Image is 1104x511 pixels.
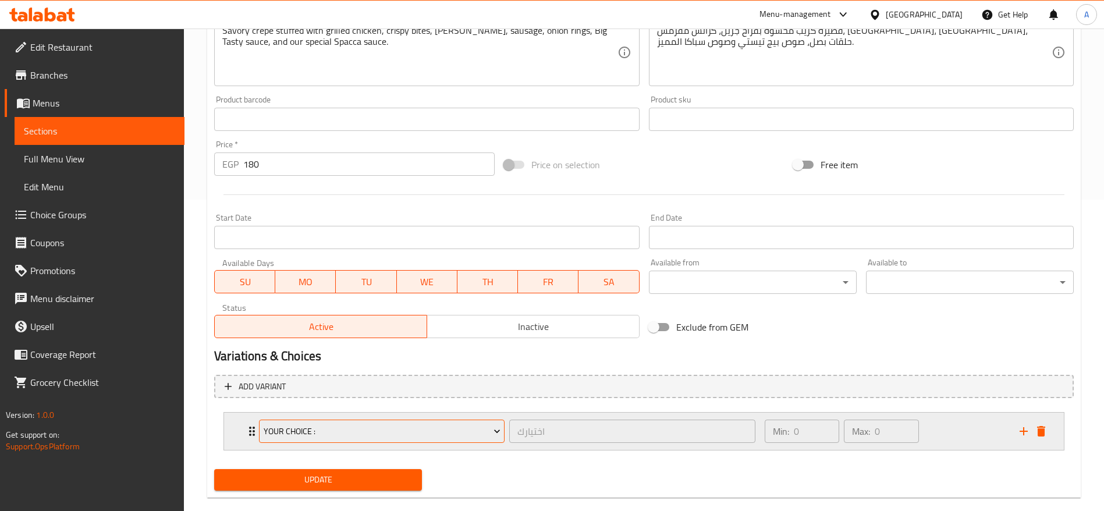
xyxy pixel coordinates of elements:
div: Menu-management [759,8,831,22]
span: Branches [30,68,175,82]
a: Coupons [5,229,184,257]
div: ​ [649,271,857,294]
a: Choice Groups [5,201,184,229]
input: Please enter price [243,152,495,176]
button: add [1015,423,1032,440]
button: SA [578,270,639,293]
span: Edit Restaurant [30,40,175,54]
span: Price on selection [531,158,600,172]
span: Active [219,318,423,335]
span: MO [280,274,331,290]
span: Menu disclaimer [30,292,175,306]
span: Update [223,473,413,487]
input: Please enter product barcode [214,108,639,131]
button: TH [457,270,518,293]
a: Menus [5,89,184,117]
span: TH [462,274,513,290]
span: FR [523,274,574,290]
span: Exclude from GEM [676,320,748,334]
span: Grocery Checklist [30,375,175,389]
span: Coverage Report [30,347,175,361]
span: Choice Groups [30,208,175,222]
div: ​ [866,271,1074,294]
span: Add variant [239,379,286,394]
a: Coverage Report [5,340,184,368]
span: Promotions [30,264,175,278]
a: Branches [5,61,184,89]
span: Full Menu View [24,152,175,166]
span: SA [583,274,634,290]
span: Coupons [30,236,175,250]
button: delete [1032,423,1050,440]
button: MO [275,270,336,293]
span: Get support on: [6,427,59,442]
input: Please enter product sku [649,108,1074,131]
span: Inactive [432,318,635,335]
span: SU [219,274,271,290]
a: Sections [15,117,184,145]
span: Sections [24,124,175,138]
a: Full Menu View [15,145,184,173]
a: Menu disclaimer [5,285,184,313]
p: Min: [773,424,789,438]
button: Inactive [427,315,640,338]
button: SU [214,270,275,293]
a: Grocery Checklist [5,368,184,396]
h2: Variations & Choices [214,347,1074,365]
span: your choice : [264,424,500,439]
textarea: فطيرة كريب محشوة بفراخ جريل، كرانش مقرمش، [GEOGRAPHIC_DATA]، [GEOGRAPHIC_DATA]، حلقات بصل، صوص بي... [657,25,1052,80]
li: Expand [214,407,1074,455]
button: Update [214,469,422,491]
a: Upsell [5,313,184,340]
a: Support.OpsPlatform [6,439,80,454]
span: TU [340,274,392,290]
span: Upsell [30,320,175,333]
span: Menus [33,96,175,110]
span: 1.0.0 [36,407,54,423]
div: Expand [224,413,1064,450]
span: Free item [821,158,858,172]
a: Edit Menu [15,173,184,201]
span: A [1084,8,1089,21]
span: WE [402,274,453,290]
button: TU [336,270,396,293]
p: EGP [222,157,239,171]
button: FR [518,270,578,293]
span: Edit Menu [24,180,175,194]
a: Edit Restaurant [5,33,184,61]
button: your choice : [259,420,505,443]
p: Max: [852,424,870,438]
textarea: Savory crepe stuffed with grilled chicken, crispy bites, [PERSON_NAME], sausage, onion rings, Big... [222,25,617,80]
a: Promotions [5,257,184,285]
button: Add variant [214,375,1074,399]
button: Active [214,315,427,338]
div: [GEOGRAPHIC_DATA] [886,8,963,21]
span: Version: [6,407,34,423]
button: WE [397,270,457,293]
